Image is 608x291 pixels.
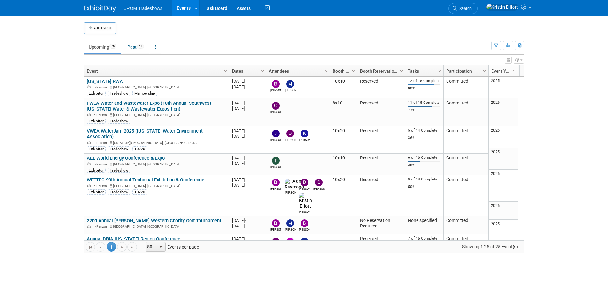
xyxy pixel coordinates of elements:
[87,184,91,187] img: In-Person Event
[357,216,405,234] td: No Reservation Required
[330,126,357,154] td: 10x20
[87,168,106,173] div: Exhibitor
[117,242,127,252] a: Go to the next page
[443,216,488,234] td: Committed
[286,238,294,245] img: Alexander Ciasca
[87,225,91,228] img: In-Person Event
[245,101,246,105] span: -
[443,126,488,154] td: Committed
[360,65,401,76] a: Booth Reservation Status
[93,85,109,89] span: In-Person
[108,189,130,195] div: Tradeshow
[286,219,294,227] img: Myers Carpenter
[313,186,325,191] div: Daniel Austria
[437,68,442,73] span: Column Settings
[87,84,226,90] div: [GEOGRAPHIC_DATA], [GEOGRAPHIC_DATA]
[232,155,263,161] div: [DATE]
[84,22,116,34] button: Add Event
[232,134,263,139] div: [DATE]
[408,155,440,160] div: 6 of 16 Complete
[87,146,106,151] div: Exhibitor
[108,168,130,173] div: Tradeshow
[408,177,440,182] div: 9 of 18 Complete
[232,106,263,111] div: [DATE]
[408,218,440,224] div: None specified
[232,182,263,188] div: [DATE]
[93,113,109,117] span: In-Person
[272,179,280,186] img: Bobby Oyenarte
[270,88,281,93] div: Branden Peterson
[109,44,116,49] span: 25
[245,156,246,160] span: -
[124,6,162,11] span: CROM Tradeshows
[489,202,518,220] td: 2025
[408,236,440,241] div: 7 of 15 Complete
[123,41,149,53] a: Past51
[98,245,103,250] span: Go to the previous page
[299,227,310,232] div: Blake Roberts
[286,80,294,88] img: Myers Carpenter
[315,179,323,186] img: Daniel Austria
[299,186,310,191] div: Daniel Haugland
[324,68,329,73] span: Column Settings
[87,218,221,224] a: 22nd Annual [PERSON_NAME] Western Charity Golf Tournament
[259,65,266,75] a: Column Settings
[272,130,280,137] img: Josh Homes
[443,175,488,216] td: Committed
[137,44,144,49] span: 51
[285,179,304,190] img: Alan Raymond
[84,5,116,12] img: ExhibitDay
[87,236,180,242] a: Annual DBIA [US_STATE] Region Conference
[260,68,265,73] span: Column Settings
[408,163,440,167] div: 38%
[108,146,130,151] div: Tradeshow
[299,137,310,142] div: Kelly Lee
[446,65,484,76] a: Participation
[88,245,93,250] span: Go to the first page
[285,190,296,195] div: Alan Raymond
[286,130,294,137] img: Daniel Austria
[87,119,106,124] div: Exhibitor
[408,108,440,112] div: 73%
[489,148,518,170] td: 2025
[330,98,357,126] td: 8x10
[285,88,296,93] div: Myers Carpenter
[132,146,147,151] div: 10x20
[87,100,211,112] a: FWEA Water and Wastewater Expo (18th Annual Southwest [US_STATE] Water & Wastewater Exposition)
[232,218,263,223] div: [DATE]
[448,3,478,14] a: Search
[457,6,472,11] span: Search
[232,223,263,229] div: [DATE]
[87,141,91,144] img: In-Person Event
[87,79,123,84] a: [US_STATE] RWA
[232,84,263,89] div: [DATE]
[93,141,109,145] span: In-Person
[232,236,263,241] div: [DATE]
[108,119,130,124] div: Tradeshow
[481,65,488,75] a: Column Settings
[285,227,296,232] div: Myers Carpenter
[357,126,405,154] td: Reserved
[232,100,263,106] div: [DATE]
[357,77,405,98] td: Reserved
[270,137,281,142] div: Josh Homes
[87,162,91,165] img: In-Person Event
[87,112,226,118] div: [GEOGRAPHIC_DATA], [GEOGRAPHIC_DATA]
[93,184,109,188] span: In-Person
[408,135,440,140] div: 36%
[232,79,263,84] div: [DATE]
[245,128,246,133] span: -
[486,4,518,11] img: Kristin Elliott
[87,224,226,229] div: [GEOGRAPHIC_DATA], [GEOGRAPHIC_DATA]
[330,77,357,98] td: 10x10
[408,100,440,105] div: 11 of 15 Complete
[272,80,280,88] img: Branden Peterson
[408,79,440,83] div: 12 of 15 Complete
[245,79,246,84] span: -
[443,154,488,175] td: Committed
[232,128,263,134] div: [DATE]
[119,245,124,250] span: Go to the next page
[350,65,357,75] a: Column Settings
[408,128,440,133] div: 5 of 14 Complete
[222,65,229,75] a: Column Settings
